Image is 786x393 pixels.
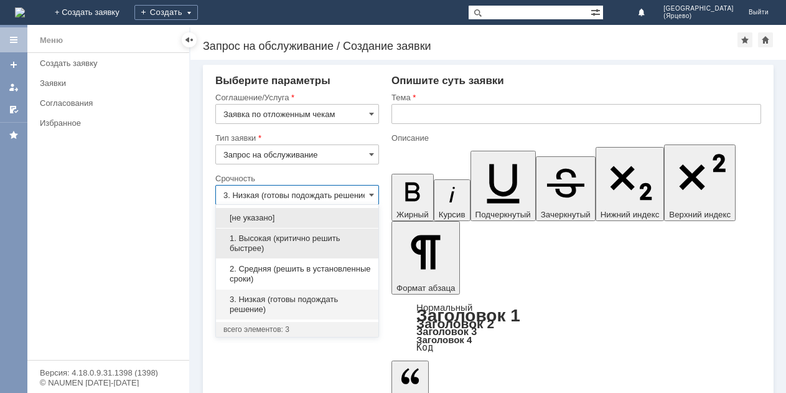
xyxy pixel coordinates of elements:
span: Жирный [396,210,429,219]
div: © NAUMEN [DATE]-[DATE] [40,379,177,387]
div: Соглашение/Услуга [215,93,377,102]
div: Тип заявки [215,134,377,142]
a: Заголовок 2 [416,316,494,331]
a: Заявки [35,73,187,93]
button: Жирный [391,174,434,221]
div: Описание [391,134,759,142]
span: [не указано] [223,213,371,223]
span: [GEOGRAPHIC_DATA] [663,5,734,12]
div: Запрос на обслуживание / Создание заявки [203,40,737,52]
img: logo [15,7,25,17]
span: (Ярцево) [663,12,734,20]
div: Скрыть меню [182,32,197,47]
button: Подчеркнутый [470,151,536,221]
div: Согласования [40,98,182,108]
div: Формат абзаца [391,303,761,352]
span: Подчеркнутый [475,210,531,219]
span: 3. Низкая (готовы подождать решение) [223,295,371,315]
div: Меню [40,33,63,48]
span: Опишите суть заявки [391,75,504,87]
a: Перейти на домашнюю страницу [15,7,25,17]
button: Нижний индекс [596,147,665,221]
span: 1. Высокая (критично решить быстрее) [223,234,371,253]
button: Зачеркнутый [536,156,596,221]
a: Заголовок 4 [416,334,472,345]
span: Выберите параметры [215,75,330,87]
span: Зачеркнутый [541,210,591,219]
button: Верхний индекс [664,144,736,221]
span: 2. Средняя (решить в установленные сроки) [223,264,371,284]
a: Мои согласования [4,100,24,120]
div: всего элементов: 3 [223,324,371,334]
a: Код [416,342,433,353]
div: Добавить в избранное [737,32,752,47]
div: Создать [134,5,198,20]
div: Срочность [215,174,377,182]
span: Расширенный поиск [591,6,603,17]
a: Заголовок 1 [416,306,520,325]
button: Курсив [434,179,470,221]
div: Сделать домашней страницей [758,32,773,47]
span: Верхний индекс [669,210,731,219]
div: Тема [391,93,759,102]
a: Создать заявку [35,54,187,73]
div: Избранное [40,118,168,128]
div: Версия: 4.18.0.9.31.1398 (1398) [40,369,177,377]
div: Создать заявку [40,59,182,68]
span: Нижний индекс [601,210,660,219]
a: Согласования [35,93,187,113]
span: Формат абзаца [396,283,455,293]
a: Создать заявку [4,55,24,75]
span: Курсив [439,210,466,219]
a: Нормальный [416,302,472,313]
a: Заголовок 3 [416,326,477,337]
div: Заявки [40,78,182,88]
button: Формат абзаца [391,221,460,295]
a: Мои заявки [4,77,24,97]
